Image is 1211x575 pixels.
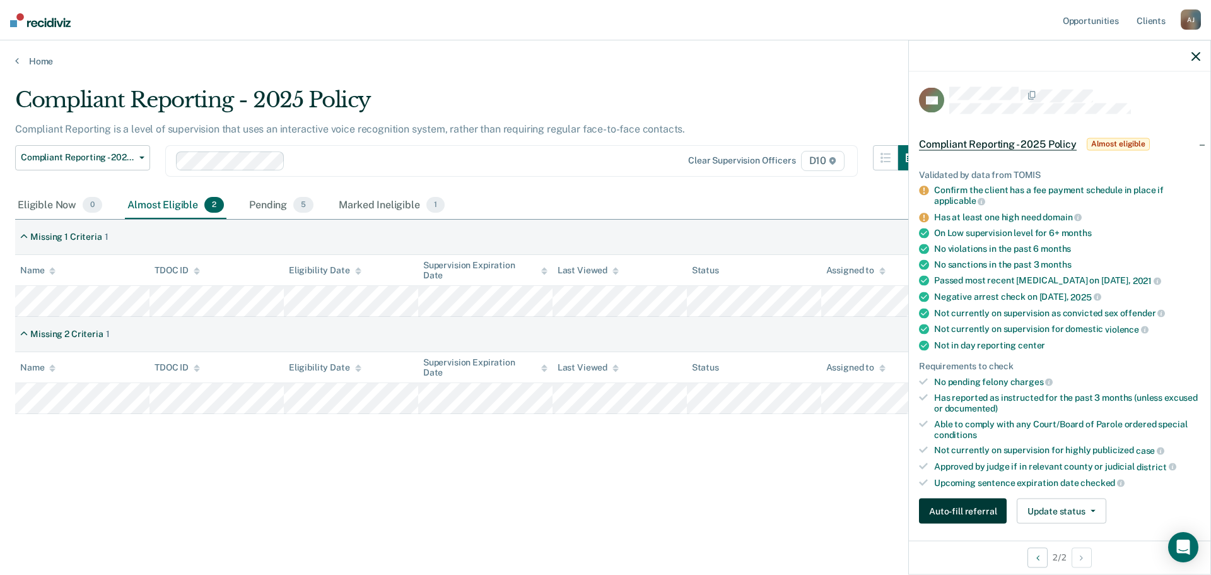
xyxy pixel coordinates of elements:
div: Compliant Reporting - 2025 PolicyAlmost eligible [909,124,1210,164]
div: Name [20,362,56,373]
span: conditions [934,429,977,439]
div: Eligibility Date [289,265,361,276]
div: Last Viewed [558,362,619,373]
span: case [1136,446,1164,456]
a: Navigate to form link [919,499,1012,524]
div: Approved by judge if in relevant county or judicial [934,461,1200,472]
div: Missing 1 Criteria [30,232,102,242]
div: Validated by data from TOMIS [919,169,1200,180]
span: 0 [83,197,102,213]
span: 2021 [1133,276,1161,286]
span: Compliant Reporting - 2025 Policy [21,152,134,163]
div: Eligible Now [15,192,105,220]
span: violence [1105,324,1149,334]
div: Upcoming sentence expiration date [934,477,1200,489]
div: Not currently on supervision as convicted sex [934,307,1200,319]
span: charges [1010,377,1053,387]
button: Previous Opportunity [1027,547,1048,567]
div: TDOC ID [155,362,200,373]
button: Auto-fill referral [919,499,1007,524]
div: Supervision Expiration Date [423,357,547,379]
span: 5 [293,197,313,213]
div: Passed most recent [MEDICAL_DATA] on [DATE], [934,275,1200,287]
span: Almost eligible [1087,138,1150,150]
button: Next Opportunity [1072,547,1092,567]
span: D10 [801,151,845,171]
div: Negative arrest check on [DATE], [934,291,1200,302]
span: checked [1080,478,1125,488]
button: Update status [1017,499,1106,524]
div: Assigned to [826,362,886,373]
div: Not currently on supervision for domestic [934,324,1200,335]
span: documented) [945,403,998,413]
div: Status [692,362,719,373]
div: Last Viewed [558,265,619,276]
div: No sanctions in the past 3 [934,259,1200,270]
div: Missing 2 Criteria [30,329,103,340]
span: 1 [426,197,445,213]
div: Able to comply with any Court/Board of Parole ordered special [934,418,1200,440]
p: Compliant Reporting is a level of supervision that uses an interactive voice recognition system, ... [15,123,685,135]
div: TDOC ID [155,265,200,276]
div: Open Intercom Messenger [1168,532,1198,562]
div: 2 / 2 [909,540,1210,574]
div: No violations in the past 6 [934,244,1200,254]
div: Pending [247,192,316,220]
span: district [1137,461,1176,471]
div: Has at least one high need domain [934,211,1200,223]
div: Status [692,265,719,276]
div: Clear supervision officers [688,155,795,166]
div: Marked Ineligible [336,192,447,220]
div: 1 [105,232,108,242]
a: Home [15,56,1196,67]
div: Compliant Reporting - 2025 Policy [15,87,923,123]
img: Recidiviz [10,13,71,27]
div: A J [1181,9,1201,30]
div: 1 [106,329,110,340]
span: Compliant Reporting - 2025 Policy [919,138,1077,150]
div: Requirements to check [919,360,1200,371]
span: offender [1120,308,1166,318]
div: Assigned to [826,265,886,276]
div: No pending felony [934,376,1200,388]
div: Almost Eligible [125,192,226,220]
div: Has reported as instructed for the past 3 months (unless excused or [934,393,1200,414]
div: Confirm the client has a fee payment schedule in place if applicable [934,185,1200,206]
span: 2 [204,197,224,213]
span: months [1041,259,1071,270]
span: center [1018,340,1045,350]
div: Supervision Expiration Date [423,260,547,282]
span: months [1062,228,1092,238]
div: Not currently on supervision for highly publicized [934,445,1200,456]
div: On Low supervision level for 6+ [934,228,1200,239]
div: Not in day reporting [934,340,1200,350]
span: months [1041,244,1071,254]
div: Name [20,265,56,276]
div: Eligibility Date [289,362,361,373]
span: 2025 [1070,292,1101,302]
